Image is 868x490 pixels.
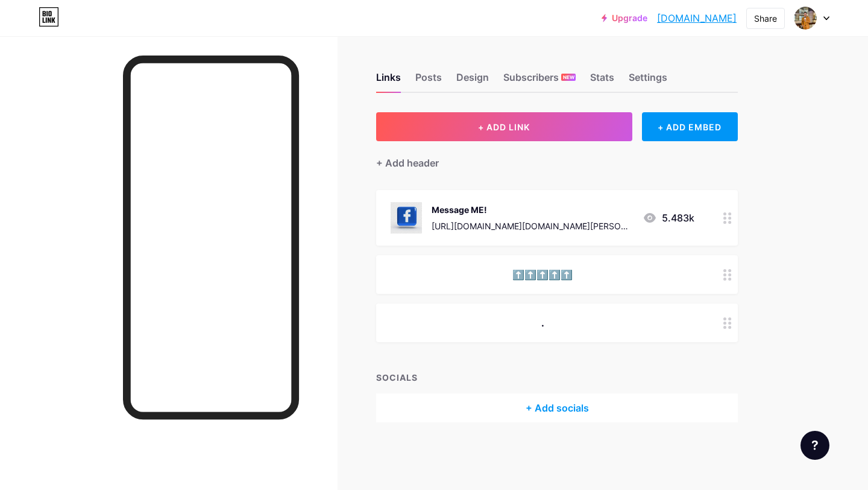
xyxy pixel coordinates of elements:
a: Upgrade [602,13,647,23]
div: + Add header [376,156,439,170]
div: Posts [415,70,442,92]
span: + ADD LINK [478,122,530,132]
a: [DOMAIN_NAME] [657,11,737,25]
div: Subscribers [503,70,576,92]
div: [URL][DOMAIN_NAME][DOMAIN_NAME][PERSON_NAME] [432,220,633,232]
div: Stats [590,70,614,92]
img: charlesdigal [794,7,817,30]
span: NEW [563,74,574,81]
img: Message ME! [391,202,422,234]
div: + Add socials [376,393,738,422]
div: Message ME! [432,203,633,216]
div: SOCIALS [376,371,738,384]
button: + ADD LINK [376,112,632,141]
div: Links [376,70,401,92]
div: . [391,316,694,330]
div: Settings [629,70,667,92]
div: + ADD EMBED [642,112,738,141]
div: 5.483k [643,211,694,225]
div: ⬆️⬆️⬆️⬆️⬆️ [391,267,694,282]
div: Share [754,12,777,25]
div: Design [456,70,489,92]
